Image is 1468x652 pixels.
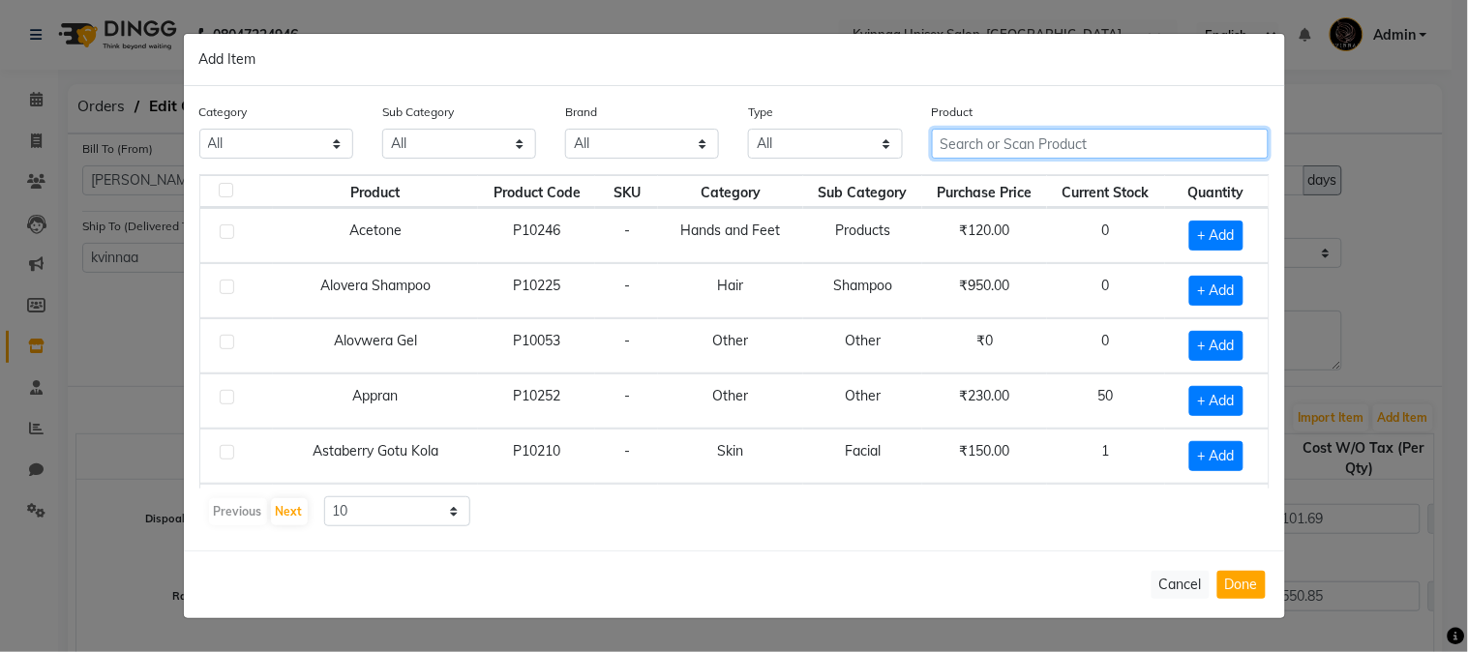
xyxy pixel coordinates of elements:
td: 0 [1047,208,1164,263]
td: P10210 [478,429,595,484]
span: + Add [1189,221,1243,251]
td: 2 [1047,484,1164,539]
span: + Add [1189,331,1243,361]
label: Product [932,104,974,121]
td: ₹150.00 [922,429,1047,484]
td: 50 [1047,373,1164,429]
td: Skin [658,484,803,539]
th: Current Stock [1047,175,1164,208]
td: Facial [803,429,922,484]
td: P10225 [478,263,595,318]
input: Search or Scan Product [932,129,1270,159]
td: Skin [658,429,803,484]
td: ₹230.00 [922,373,1047,429]
td: Other [803,318,922,373]
td: Products [803,208,922,263]
td: Facial [803,484,922,539]
th: Product [273,175,478,208]
th: Category [658,175,803,208]
td: Astaberry Gotu Kola [273,429,478,484]
th: SKU [595,175,658,208]
td: Other [803,373,922,429]
td: - [595,373,658,429]
th: Product Code [478,175,595,208]
td: ₹150.00 [922,484,1047,539]
span: + Add [1189,276,1243,306]
td: Hands and Feet [658,208,803,263]
th: Sub Category [803,175,922,208]
td: - [595,429,658,484]
button: Cancel [1152,571,1210,599]
td: - [595,318,658,373]
td: 0 [1047,318,1164,373]
td: Alovwera Gel [273,318,478,373]
td: Acetone [273,208,478,263]
td: Alovera Shampoo [273,263,478,318]
td: Shampoo [803,263,922,318]
td: Astaberry Kakadu Plum [273,484,478,539]
td: ₹950.00 [922,263,1047,318]
label: Brand [565,104,597,121]
td: P10053 [478,318,595,373]
td: 0 [1047,263,1164,318]
div: Add Item [184,34,1285,86]
label: Sub Category [382,104,454,121]
td: - [595,263,658,318]
td: - [595,484,658,539]
td: P10252 [478,373,595,429]
label: Category [199,104,248,121]
td: Other [658,318,803,373]
td: Hair [658,263,803,318]
th: Quantity [1165,175,1269,208]
td: P10211 [478,484,595,539]
span: + Add [1189,441,1243,471]
td: Other [658,373,803,429]
td: 1 [1047,429,1164,484]
span: Purchase Price [938,184,1033,201]
span: + Add [1189,386,1243,416]
td: - [595,208,658,263]
td: Appran [273,373,478,429]
td: ₹0 [922,318,1047,373]
td: ₹120.00 [922,208,1047,263]
td: P10246 [478,208,595,263]
button: Next [271,498,308,525]
button: Done [1217,571,1266,599]
label: Type [748,104,773,121]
